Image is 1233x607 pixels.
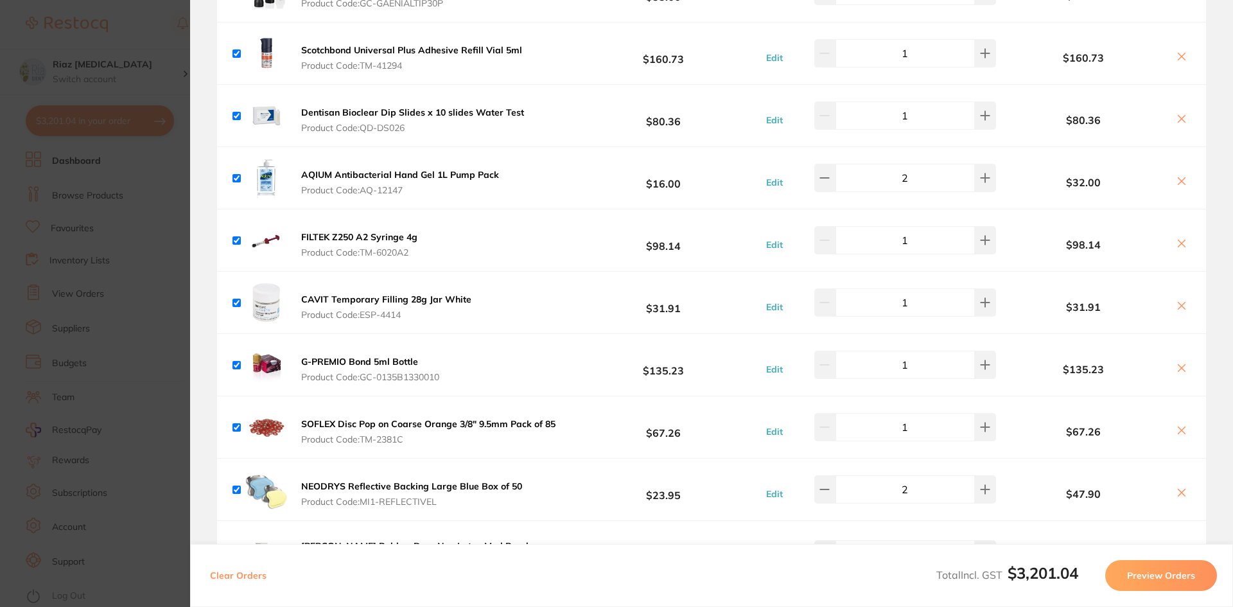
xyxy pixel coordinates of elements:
[999,364,1167,375] b: $135.23
[936,568,1078,581] span: Total Incl. GST
[301,310,471,320] span: Product Code: ESP-4414
[999,239,1167,251] b: $98.14
[999,426,1167,437] b: $67.26
[301,231,417,243] b: FILTEK Z250 A2 Syringe 4g
[301,294,471,305] b: CAVIT Temporary Filling 28g Jar White
[762,301,787,313] button: Edit
[1008,563,1078,583] b: $3,201.04
[762,52,787,64] button: Edit
[301,434,555,444] span: Product Code: TM-2381C
[297,418,559,445] button: SOFLEX Disc Pop on Coarse Orange 3/8" 9.5mm Pack of 85 Product Code:TM-2381C
[297,294,475,321] button: CAVIT Temporary Filling 28g Jar White Product Code:ESP-4414
[246,220,287,261] img: ajlvZnZieg
[1105,560,1217,591] button: Preview Orders
[568,291,759,315] b: $31.91
[246,534,287,575] img: YTlhaG5nbg
[301,107,524,118] b: Dentisan Bioclear Dip Slides x 10 slides Water Test
[568,229,759,252] b: $98.14
[297,356,443,383] button: G-PREMIO Bond 5ml Bottle Product Code:GC-0135B1330010
[999,488,1167,500] b: $47.90
[301,60,522,71] span: Product Code: TM-41294
[297,540,568,577] button: [PERSON_NAME] Rubber Dam Non Latex Med Purple 15x15cm Box30 Product Code:HS-5701396
[762,364,787,375] button: Edit
[762,426,787,437] button: Edit
[301,185,499,195] span: Product Code: AQ-12147
[568,478,759,502] b: $23.95
[301,372,439,382] span: Product Code: GC-0135B1330010
[762,239,787,251] button: Edit
[999,114,1167,126] b: $80.36
[762,114,787,126] button: Edit
[297,169,503,196] button: AQIUM Antibacterial Hand Gel 1L Pump Pack Product Code:AQ-12147
[246,157,287,198] img: aTl3N3RsYw
[246,33,287,74] img: OTV4NmZkNA
[999,177,1167,188] b: $32.00
[568,42,759,66] b: $160.73
[568,353,759,377] b: $135.23
[246,282,287,323] img: anhzYzVlYQ
[301,480,522,492] b: NEODRYS Reflective Backing Large Blue Box of 50
[297,44,526,71] button: Scotchbond Universal Plus Adhesive Refill Vial 5ml Product Code:TM-41294
[301,169,499,180] b: AQIUM Antibacterial Hand Gel 1L Pump Pack
[301,247,417,258] span: Product Code: TM-6020A2
[297,480,526,507] button: NEODRYS Reflective Backing Large Blue Box of 50 Product Code:MI1-REFLECTIVEL
[568,104,759,128] b: $80.36
[301,540,534,562] b: [PERSON_NAME] Rubber Dam Non Latex Med Purple 15x15cm Box30
[246,469,287,510] img: aHAwdXZjeA
[762,177,787,188] button: Edit
[568,416,759,439] b: $67.26
[999,52,1167,64] b: $160.73
[762,488,787,500] button: Edit
[568,166,759,190] b: $16.00
[246,407,287,448] img: NzBnbTA1dw
[301,497,522,507] span: Product Code: MI1-REFLECTIVEL
[297,107,528,134] button: Dentisan Bioclear Dip Slides x 10 slides Water Test Product Code:QD-DS026
[301,44,522,56] b: Scotchbond Universal Plus Adhesive Refill Vial 5ml
[568,543,759,567] b: $46.33
[301,123,524,133] span: Product Code: QD-DS026
[301,356,418,367] b: G-PREMIO Bond 5ml Bottle
[246,344,287,385] img: ZmcwdGpqbw
[301,418,555,430] b: SOFLEX Disc Pop on Coarse Orange 3/8" 9.5mm Pack of 85
[246,95,287,136] img: bTN3emZoNg
[206,560,270,591] button: Clear Orders
[297,231,421,258] button: FILTEK Z250 A2 Syringe 4g Product Code:TM-6020A2
[999,301,1167,313] b: $31.91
